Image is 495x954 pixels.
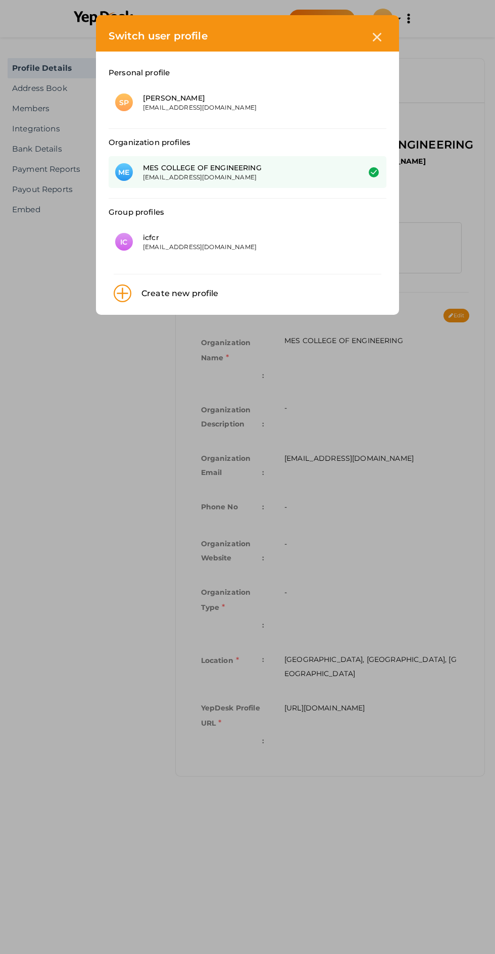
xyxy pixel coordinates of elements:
[115,163,133,181] div: ME
[131,287,219,300] div: Create new profile
[109,136,190,149] label: Organization profiles
[143,232,344,243] div: icfcr
[115,93,133,111] div: SP
[369,167,379,177] img: success.svg
[114,284,131,302] img: plus.svg
[109,67,170,79] label: Personal profile
[115,233,133,251] div: IC
[143,243,344,251] div: [EMAIL_ADDRESS][DOMAIN_NAME]
[143,103,344,112] div: [EMAIL_ADDRESS][DOMAIN_NAME]
[109,206,164,218] label: Group profiles
[109,28,208,44] label: Switch user profile
[143,93,344,103] div: [PERSON_NAME]
[143,173,344,181] div: [EMAIL_ADDRESS][DOMAIN_NAME]
[143,163,344,173] div: MES COLLEGE OF ENGINEERING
